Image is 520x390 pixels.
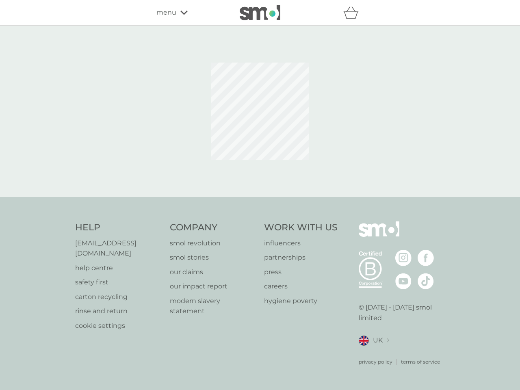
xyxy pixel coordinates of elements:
h4: Company [170,221,256,234]
a: influencers [264,238,338,249]
img: select a new location [387,338,389,343]
a: hygiene poverty [264,296,338,306]
a: smol revolution [170,238,256,249]
p: © [DATE] - [DATE] smol limited [359,302,445,323]
img: visit the smol Tiktok page [418,273,434,289]
a: press [264,267,338,277]
img: visit the smol Facebook page [418,250,434,266]
a: our impact report [170,281,256,292]
img: smol [240,5,280,20]
img: UK flag [359,336,369,346]
a: privacy policy [359,358,392,366]
a: carton recycling [75,292,162,302]
a: cookie settings [75,321,162,331]
div: basket [343,4,364,21]
a: careers [264,281,338,292]
a: help centre [75,263,162,273]
a: modern slavery statement [170,296,256,316]
img: visit the smol Instagram page [395,250,412,266]
a: rinse and return [75,306,162,316]
a: terms of service [401,358,440,366]
a: smol stories [170,252,256,263]
a: [EMAIL_ADDRESS][DOMAIN_NAME] [75,238,162,259]
a: partnerships [264,252,338,263]
h4: Work With Us [264,221,338,234]
h4: Help [75,221,162,234]
img: visit the smol Youtube page [395,273,412,289]
img: smol [359,221,399,249]
span: menu [156,7,176,18]
span: UK [373,335,383,346]
a: our claims [170,267,256,277]
a: safety first [75,277,162,288]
